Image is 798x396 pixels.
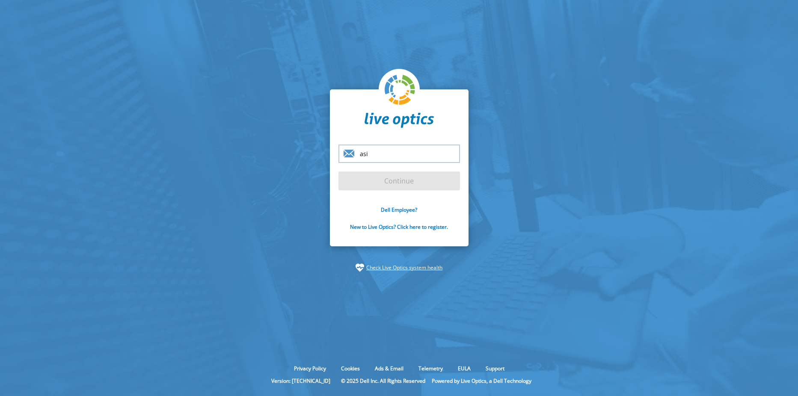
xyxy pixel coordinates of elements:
a: Check Live Optics system health [366,263,442,272]
a: Telemetry [412,365,449,372]
a: Privacy Policy [288,365,332,372]
a: New to Live Optics? Click here to register. [350,223,448,231]
img: liveoptics-word.svg [365,112,434,128]
a: Support [479,365,511,372]
input: email@address.com [338,145,460,163]
a: Dell Employee? [381,206,417,213]
li: Version: [TECHNICAL_ID] [267,377,335,384]
li: Powered by Live Optics, a Dell Technology [432,377,531,384]
img: status-check-icon.svg [356,263,364,272]
img: liveoptics-logo.svg [385,75,415,106]
a: EULA [451,365,477,372]
a: Cookies [335,365,366,372]
a: Ads & Email [368,365,410,372]
li: © 2025 Dell Inc. All Rights Reserved [337,377,430,384]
